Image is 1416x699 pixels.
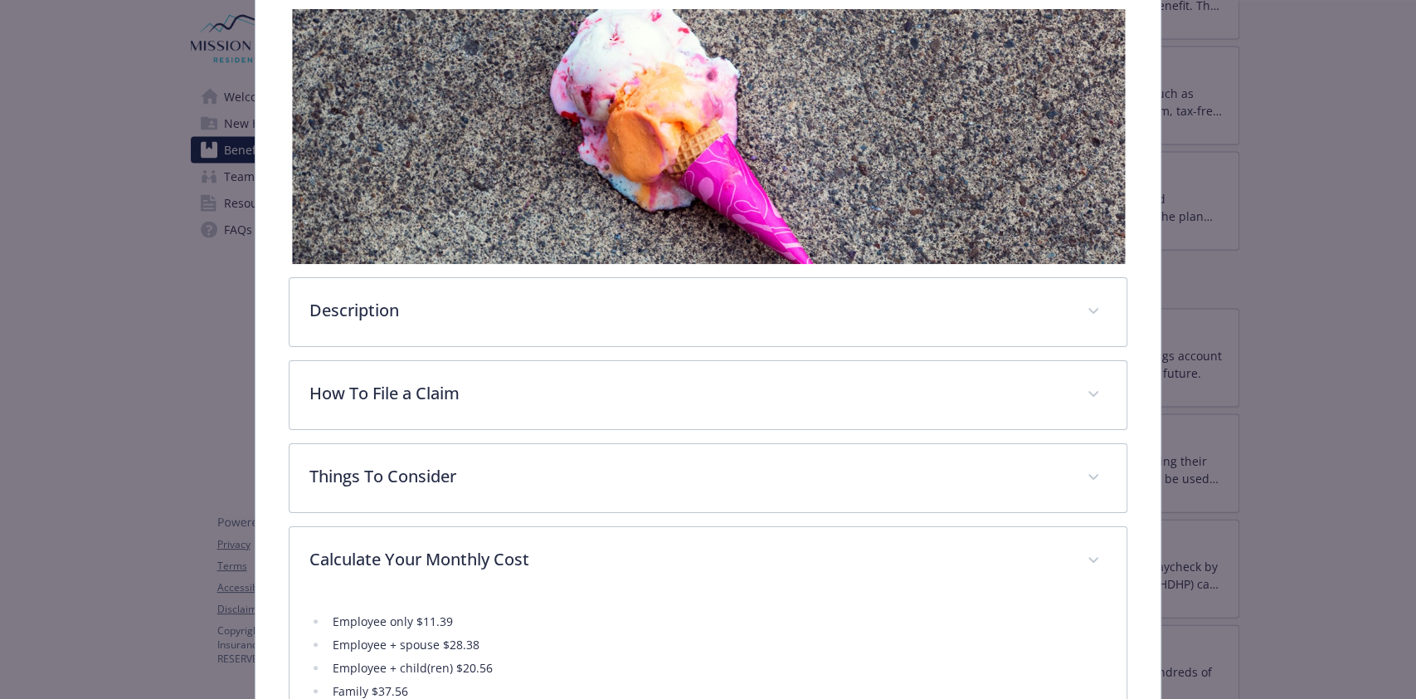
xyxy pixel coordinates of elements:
[290,278,1126,346] div: Description
[309,464,1066,489] p: Things To Consider
[309,381,1066,406] p: How To File a Claim
[328,612,1106,632] li: Employee only $11.39
[328,635,1106,655] li: Employee + spouse $28.38
[290,361,1126,429] div: How To File a Claim
[290,444,1126,512] div: Things To Consider
[289,9,1126,264] img: banner
[309,298,1066,323] p: Description
[328,658,1106,678] li: Employee + child(ren) $20.56
[290,527,1126,595] div: Calculate Your Monthly Cost
[309,547,1066,572] p: Calculate Your Monthly Cost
